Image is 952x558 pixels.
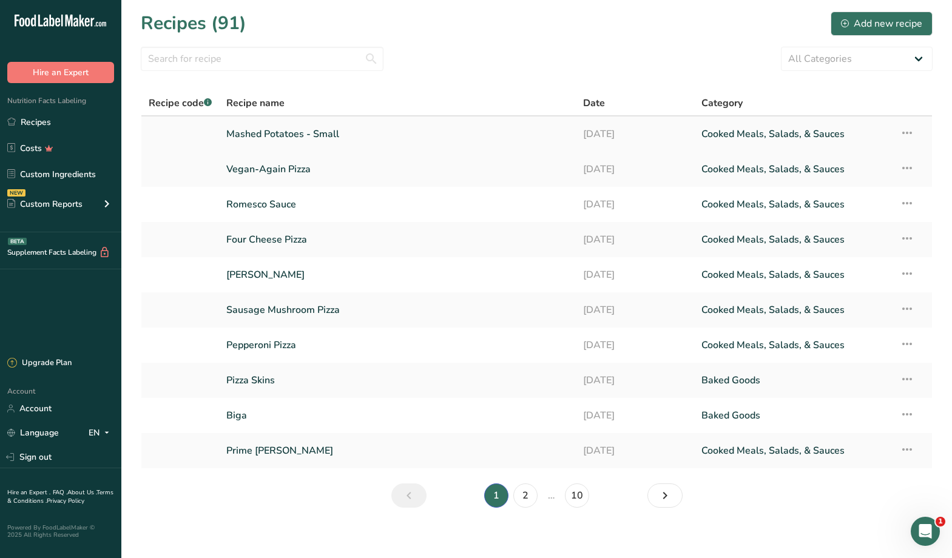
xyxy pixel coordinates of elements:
span: Recipe name [226,96,285,110]
a: [DATE] [583,262,687,287]
a: Baked Goods [701,368,885,393]
span: 1 [936,517,945,526]
a: Terms & Conditions . [7,488,113,505]
a: [DATE] [583,297,687,323]
a: Mashed Potatoes - Small [226,121,568,147]
a: Page 2. [513,483,538,508]
a: [DATE] [583,332,687,358]
a: Sausage Mushroom Pizza [226,297,568,323]
a: Baked Goods [701,403,885,428]
a: Hire an Expert . [7,488,50,497]
a: [DATE] [583,192,687,217]
div: Add new recipe [841,16,922,31]
a: Cooked Meals, Salads, & Sauces [701,438,885,463]
a: Cooked Meals, Salads, & Sauces [701,227,885,252]
a: Biga [226,403,568,428]
button: Hire an Expert [7,62,114,83]
a: Language [7,422,59,443]
a: About Us . [67,488,96,497]
div: NEW [7,189,25,197]
a: Cooked Meals, Salads, & Sauces [701,297,885,323]
a: Previous page [391,483,427,508]
span: Date [583,96,605,110]
a: Privacy Policy [47,497,84,505]
a: Prime [PERSON_NAME] [226,438,568,463]
a: Cooked Meals, Salads, & Sauces [701,121,885,147]
div: Upgrade Plan [7,357,72,369]
a: [DATE] [583,368,687,393]
div: Powered By FoodLabelMaker © 2025 All Rights Reserved [7,524,114,539]
input: Search for recipe [141,47,383,71]
a: Pizza Skins [226,368,568,393]
div: BETA [8,238,27,245]
a: Cooked Meals, Salads, & Sauces [701,262,885,287]
div: Custom Reports [7,198,83,210]
a: Vegan-Again Pizza [226,156,568,182]
span: Category [701,96,743,110]
a: [DATE] [583,403,687,428]
a: [DATE] [583,227,687,252]
h1: Recipes (91) [141,10,246,37]
a: Cooked Meals, Salads, & Sauces [701,332,885,358]
a: FAQ . [53,488,67,497]
a: [DATE] [583,121,687,147]
a: Four Cheese Pizza [226,227,568,252]
button: Add new recipe [831,12,933,36]
a: Cooked Meals, Salads, & Sauces [701,156,885,182]
a: Page 10. [565,483,589,508]
span: Recipe code [149,96,212,110]
a: [DATE] [583,438,687,463]
a: [PERSON_NAME] [226,262,568,287]
a: Next page [647,483,683,508]
iframe: Intercom live chat [911,517,940,546]
a: [DATE] [583,156,687,182]
a: Cooked Meals, Salads, & Sauces [701,192,885,217]
a: Romesco Sauce [226,192,568,217]
a: Pepperoni Pizza [226,332,568,358]
div: EN [89,426,114,440]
